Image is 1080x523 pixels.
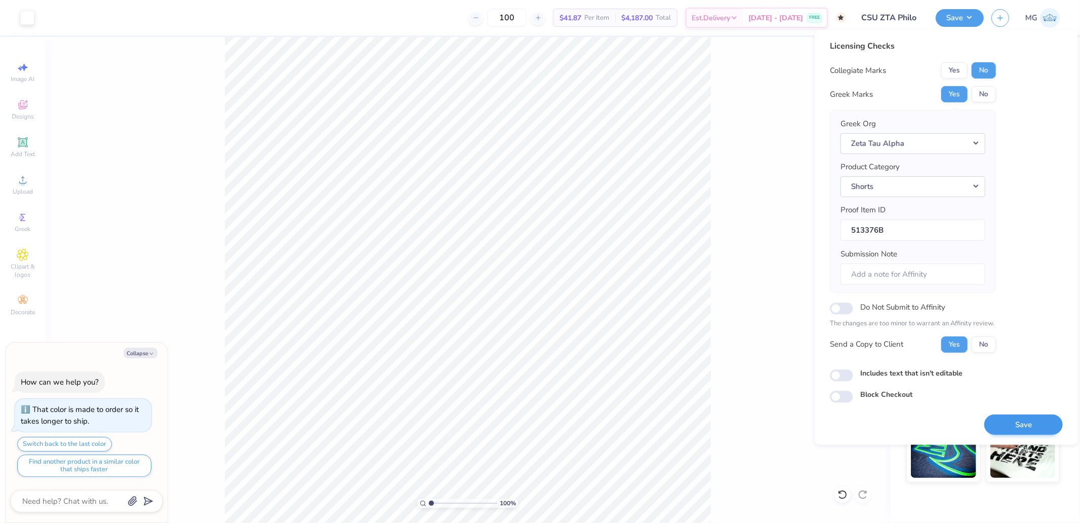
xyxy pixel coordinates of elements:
span: Total [656,13,671,23]
div: How can we help you? [21,377,99,387]
span: MG [1025,12,1037,24]
label: Greek Org [841,118,876,130]
span: Add Text [11,150,35,158]
span: [DATE] - [DATE] [748,13,803,23]
div: That color is made to order so it takes longer to ship. [21,404,139,426]
label: Submission Note [841,248,897,260]
span: Designs [12,113,34,121]
button: Yes [941,86,968,102]
span: Greek [15,225,31,233]
div: Collegiate Marks [830,65,886,77]
img: Glow in the Dark Ink [911,427,976,478]
input: Add a note for Affinity [841,263,985,285]
span: Upload [13,188,33,196]
span: FREE [809,14,820,21]
button: Save [936,9,984,27]
button: Zeta Tau Alpha [841,133,985,154]
label: Block Checkout [860,389,912,400]
span: Per Item [584,13,609,23]
button: Save [984,414,1063,435]
span: Image AI [11,75,35,83]
button: Yes [941,62,968,79]
button: No [972,336,996,352]
button: Collapse [124,348,157,358]
label: Includes text that isn't editable [860,367,963,378]
input: – – [487,9,527,27]
label: Do Not Submit to Affinity [860,301,945,314]
div: Licensing Checks [830,40,996,52]
button: Switch back to the last color [17,437,112,452]
button: Yes [941,336,968,352]
label: Product Category [841,161,900,173]
button: No [972,62,996,79]
button: Shorts [841,176,985,197]
a: MG [1025,8,1060,28]
div: Send a Copy to Client [830,339,903,350]
span: Clipart & logos [5,263,41,279]
p: The changes are too minor to warrant an Affinity review. [830,319,996,329]
span: $4,187.00 [621,13,653,23]
button: Find another product in a similar color that ships faster [17,455,151,477]
button: No [972,86,996,102]
span: $41.87 [559,13,581,23]
span: Est. Delivery [692,13,730,23]
label: Proof Item ID [841,204,886,216]
span: Decorate [11,308,35,316]
input: Untitled Design [854,8,928,28]
img: Water based Ink [990,427,1056,478]
img: Michael Galon [1040,8,1060,28]
span: 100 % [500,499,516,508]
div: Greek Marks [830,89,873,100]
